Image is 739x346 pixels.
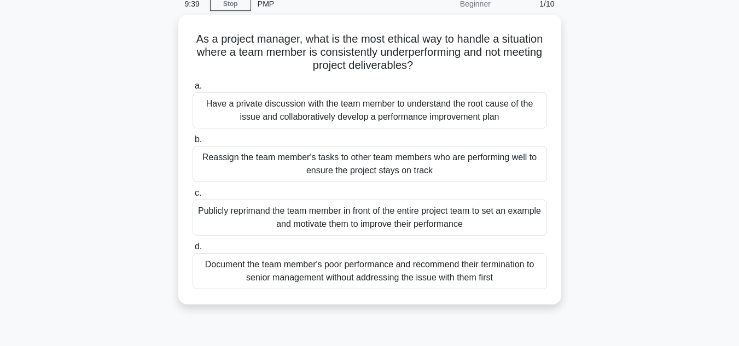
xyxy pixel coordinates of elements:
[193,146,547,182] div: Reassign the team member's tasks to other team members who are performing well to ensure the proj...
[195,81,202,90] span: a.
[191,32,548,73] h5: As a project manager, what is the most ethical way to handle a situation where a team member is c...
[193,92,547,128] div: Have a private discussion with the team member to understand the root cause of the issue and coll...
[195,134,202,144] span: b.
[195,188,201,197] span: c.
[193,200,547,236] div: Publicly reprimand the team member in front of the entire project team to set an example and moti...
[195,242,202,251] span: d.
[193,253,547,289] div: Document the team member's poor performance and recommend their termination to senior management ...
